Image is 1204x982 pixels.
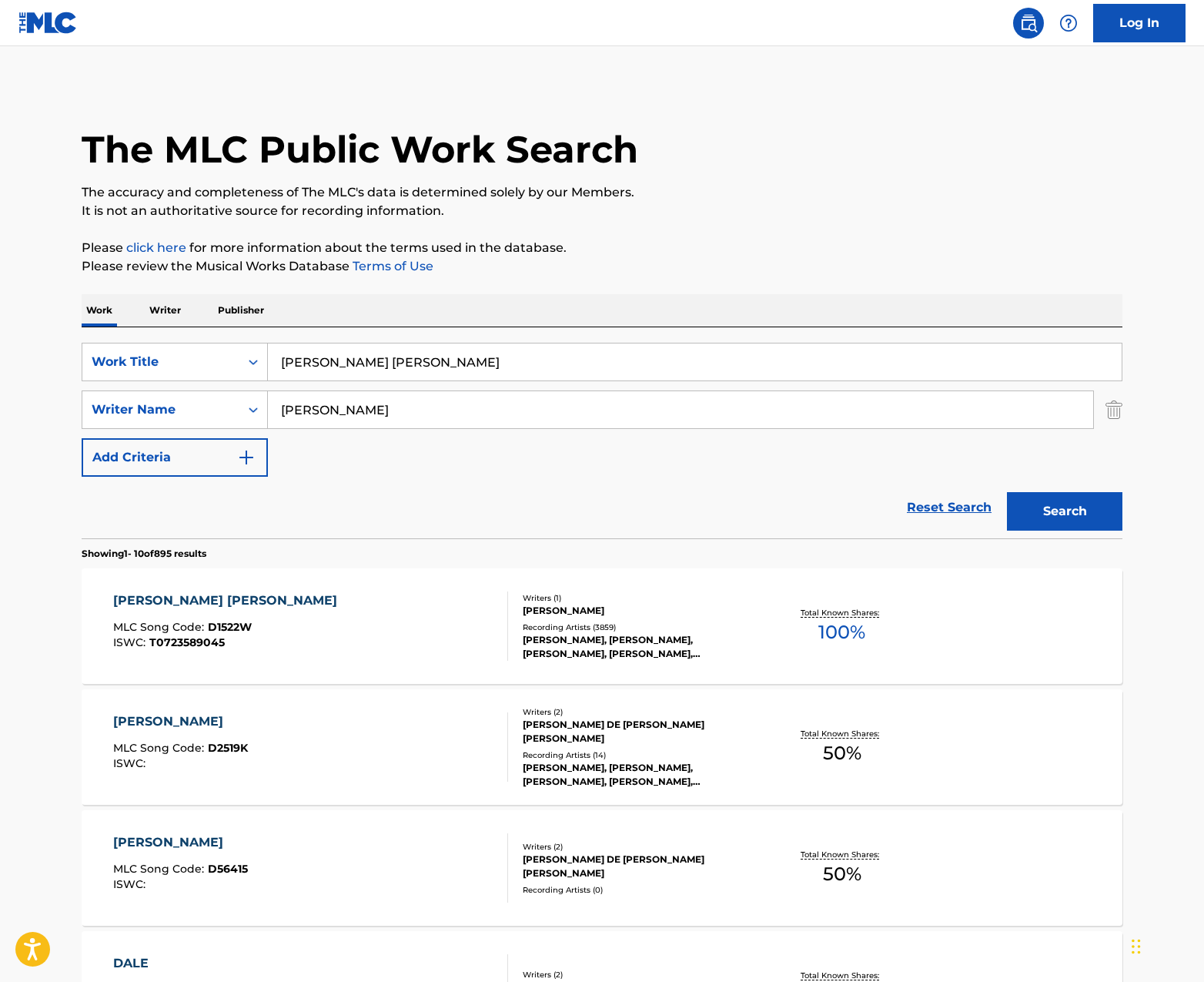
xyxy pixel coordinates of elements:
div: [PERSON_NAME] [113,833,248,852]
a: click here [126,240,186,255]
p: Total Known Shares: [801,607,883,618]
button: Search [1007,492,1122,531]
div: [PERSON_NAME], [PERSON_NAME], [PERSON_NAME], [PERSON_NAME], [PERSON_NAME] [523,761,755,789]
span: D1522W [208,620,252,634]
div: Recording Artists ( 3859 ) [523,622,755,633]
a: [PERSON_NAME] [PERSON_NAME]MLC Song Code:D1522WISWC:T0723589045Writers (1)[PERSON_NAME]Recording ... [82,568,1122,684]
a: Public Search [1013,8,1044,39]
span: ISWC : [113,877,149,891]
div: [PERSON_NAME] [113,712,248,731]
div: Writers ( 2 ) [523,841,755,853]
p: Total Known Shares: [801,728,883,739]
iframe: Chat Widget [1127,908,1204,982]
a: Log In [1093,4,1186,42]
a: Reset Search [899,491,999,525]
img: Delete Criterion [1105,390,1122,429]
div: [PERSON_NAME] [PERSON_NAME] [113,592,345,610]
span: 50 % [823,739,861,767]
div: Writers ( 2 ) [523,969,755,980]
p: Publisher [213,294,269,327]
div: DALE [113,954,259,973]
div: Work Title [92,353,230,371]
span: T0723589045 [149,635,225,649]
p: Please review the Musical Works Database [82,257,1122,276]
p: Total Known Shares: [801,970,883,981]
div: Writer Name [92,401,230,419]
p: Please for more information about the terms used in the database. [82,239,1122,257]
div: Writers ( 1 ) [523,592,755,604]
p: The accuracy and completeness of The MLC's data is determined solely by our Members. [82,183,1122,202]
img: MLC Logo [18,12,78,34]
div: [PERSON_NAME], [PERSON_NAME], [PERSON_NAME], [PERSON_NAME], REGGAETON LATINO [523,633,755,661]
div: Recording Artists ( 0 ) [523,884,755,896]
span: 100 % [818,618,865,646]
span: D2519K [208,741,248,755]
div: Writers ( 2 ) [523,706,755,718]
img: search [1019,14,1038,32]
p: It is not an authoritative source for recording information. [82,202,1122,220]
img: 9d2ae6d4665cec9f34b9.svg [237,448,256,467]
button: Add Criteria [82,438,268,477]
div: Help [1053,8,1084,39]
img: help [1059,14,1078,32]
span: MLC Song Code : [113,620,208,634]
span: D56415 [208,862,248,876]
div: Recording Artists ( 14 ) [523,749,755,761]
div: [PERSON_NAME] DE [PERSON_NAME] [PERSON_NAME] [523,718,755,746]
p: Showing 1 - 10 of 895 results [82,547,206,561]
p: Work [82,294,117,327]
span: 50 % [823,860,861,888]
h1: The MLC Public Work Search [82,126,638,173]
a: [PERSON_NAME]MLC Song Code:D2519KISWC:Writers (2)[PERSON_NAME] DE [PERSON_NAME] [PERSON_NAME]Reco... [82,689,1122,805]
div: [PERSON_NAME] DE [PERSON_NAME] [PERSON_NAME] [523,853,755,880]
div: Drag [1132,923,1141,970]
span: ISWC : [113,756,149,770]
a: [PERSON_NAME]MLC Song Code:D56415ISWC:Writers (2)[PERSON_NAME] DE [PERSON_NAME] [PERSON_NAME]Reco... [82,810,1122,926]
div: [PERSON_NAME] [523,604,755,618]
p: Total Known Shares: [801,849,883,860]
span: MLC Song Code : [113,741,208,755]
span: ISWC : [113,635,149,649]
p: Writer [145,294,186,327]
form: Search Form [82,343,1122,538]
a: Terms of Use [349,259,433,273]
span: MLC Song Code : [113,862,208,876]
